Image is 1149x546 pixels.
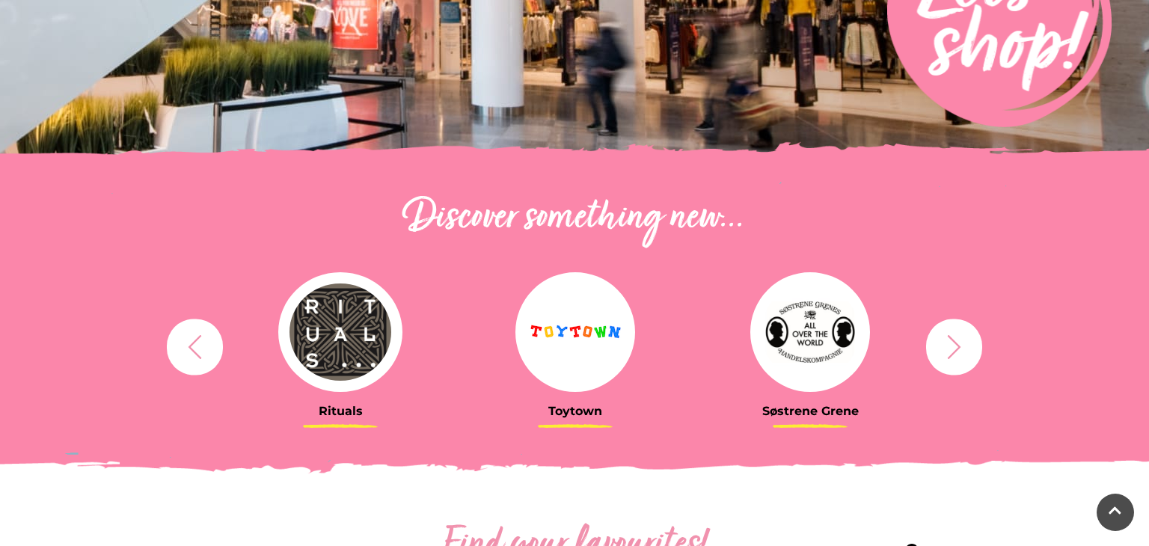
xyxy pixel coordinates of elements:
[704,404,916,418] h3: Søstrene Grene
[234,272,447,418] a: Rituals
[469,272,681,418] a: Toytown
[469,404,681,418] h3: Toytown
[704,272,916,418] a: Søstrene Grene
[234,404,447,418] h3: Rituals
[159,194,990,242] h2: Discover something new...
